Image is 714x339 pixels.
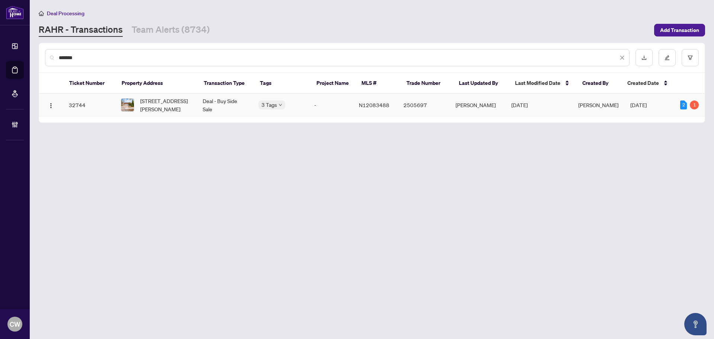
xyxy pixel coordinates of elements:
[132,23,210,37] a: Team Alerts (8734)
[654,24,705,36] button: Add Transaction
[690,100,699,109] div: 1
[116,73,198,94] th: Property Address
[308,94,353,116] td: -
[665,55,670,60] span: edit
[121,99,134,111] img: thumbnail-img
[39,11,44,16] span: home
[398,94,450,116] td: 2505697
[621,73,674,94] th: Created Date
[453,73,509,94] th: Last Updated By
[682,49,699,66] button: filter
[641,55,647,60] span: download
[401,73,453,94] th: Trade Number
[197,94,253,116] td: Deal - Buy Side Sale
[515,79,560,87] span: Last Modified Date
[359,102,389,108] span: N12083488
[39,23,123,37] a: RAHR - Transactions
[680,100,687,109] div: 2
[261,100,277,109] span: 3 Tags
[47,10,84,17] span: Deal Processing
[311,73,356,94] th: Project Name
[45,99,57,111] button: Logo
[254,73,310,94] th: Tags
[620,55,625,60] span: close
[279,103,282,107] span: down
[450,94,505,116] td: [PERSON_NAME]
[48,103,54,109] img: Logo
[630,102,647,108] span: [DATE]
[63,94,115,116] td: 32744
[660,24,699,36] span: Add Transaction
[627,79,659,87] span: Created Date
[684,313,707,335] button: Open asap
[356,73,401,94] th: MLS #
[10,319,20,329] span: CW
[198,73,254,94] th: Transaction Type
[6,6,24,19] img: logo
[509,73,576,94] th: Last Modified Date
[578,102,618,108] span: [PERSON_NAME]
[511,102,528,108] span: [DATE]
[63,73,116,94] th: Ticket Number
[659,49,676,66] button: edit
[140,97,191,113] span: [STREET_ADDRESS][PERSON_NAME]
[636,49,653,66] button: download
[688,55,693,60] span: filter
[576,73,621,94] th: Created By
